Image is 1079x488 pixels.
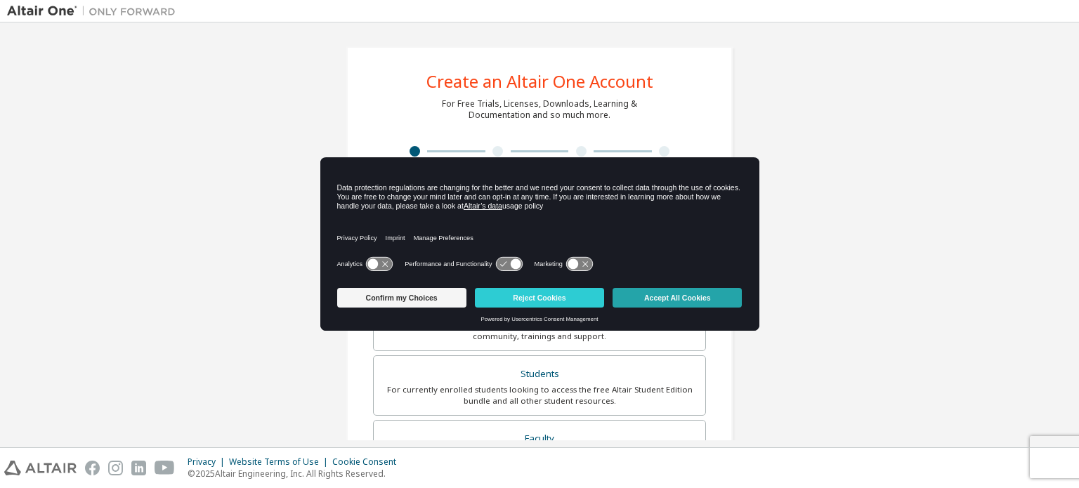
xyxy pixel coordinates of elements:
div: Students [382,364,697,384]
div: Privacy [188,456,229,468]
div: For Free Trials, Licenses, Downloads, Learning & Documentation and so much more. [442,98,637,121]
img: linkedin.svg [131,461,146,475]
img: facebook.svg [85,461,100,475]
div: Create an Altair One Account [426,73,653,90]
p: © 2025 Altair Engineering, Inc. All Rights Reserved. [188,468,405,480]
img: instagram.svg [108,461,123,475]
img: altair_logo.svg [4,461,77,475]
div: Cookie Consent [332,456,405,468]
div: For currently enrolled students looking to access the free Altair Student Edition bundle and all ... [382,384,697,407]
div: Website Terms of Use [229,456,332,468]
div: Faculty [382,429,697,449]
img: youtube.svg [155,461,175,475]
img: Altair One [7,4,183,18]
